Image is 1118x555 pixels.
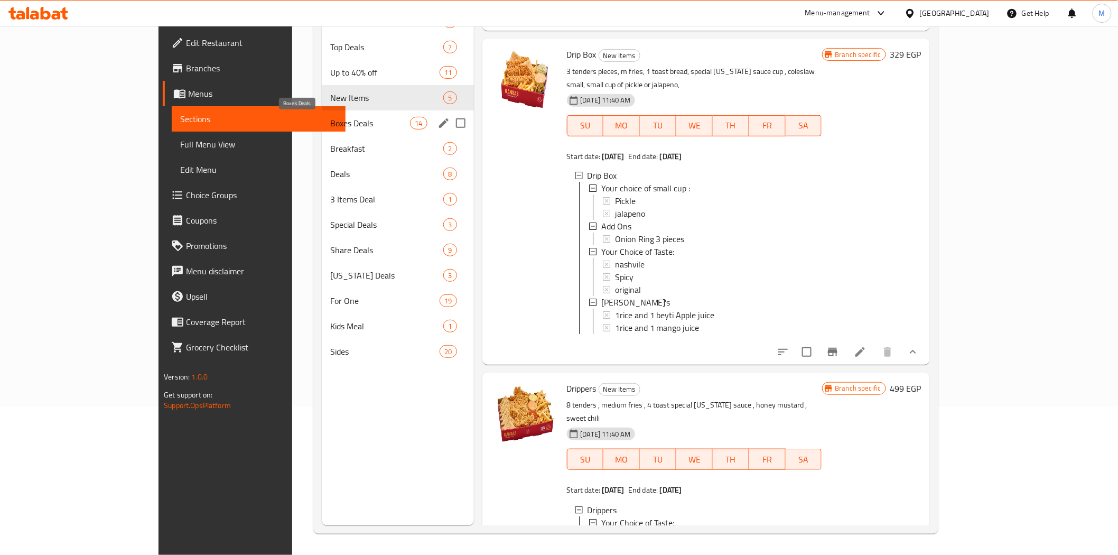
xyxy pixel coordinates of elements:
span: Menus [188,87,337,100]
span: New Items [599,50,640,62]
div: items [443,91,456,104]
div: items [443,244,456,256]
span: Drip Box [588,169,617,182]
span: End date: [628,150,658,163]
div: items [443,218,456,231]
span: Onion Ring 3 pieces [615,233,685,245]
div: items [440,345,456,358]
div: For One19 [322,288,474,313]
div: Share Deals9 [322,237,474,263]
span: 3 [444,271,456,281]
span: Pickle [615,195,636,207]
span: Choice Groups [186,189,337,201]
a: Menu disclaimer [163,258,345,284]
div: Kids Meal1 [322,313,474,339]
span: Upsell [186,290,337,303]
b: [DATE] [660,150,682,163]
button: FR [749,115,786,136]
span: TH [717,118,745,133]
span: FR [753,452,781,467]
span: [DATE] 11:40 AM [576,429,635,439]
span: 9 [444,245,456,255]
span: M [1099,7,1105,19]
span: Branch specific [831,50,886,60]
p: 8 tenders , medium fries , 4 toast special [US_STATE] sauce , honey mustard , sweet chili [567,399,822,425]
h6: 329 EGP [890,47,921,62]
span: Edit Restaurant [186,36,337,49]
span: TH [717,452,745,467]
a: Choice Groups [163,182,345,208]
span: TU [644,452,672,467]
div: items [440,66,456,79]
span: Branches [186,62,337,75]
div: Up to 40% off11 [322,60,474,85]
div: Sides20 [322,339,474,364]
a: Grocery Checklist [163,335,345,360]
span: 5 [444,93,456,103]
span: Select to update [796,341,818,363]
span: Promotions [186,239,337,252]
span: Boxes Deals [330,117,410,129]
div: New Items [599,383,640,396]
a: Upsell [163,284,345,309]
span: Branch specific [831,383,886,393]
a: Coverage Report [163,309,345,335]
span: Your Choice of Taste: [601,516,675,529]
span: [PERSON_NAME]'s [601,296,670,309]
span: New Items [330,91,444,104]
span: SA [790,118,818,133]
div: items [443,168,456,180]
button: Branch-specific-item [820,339,845,365]
span: 8 [444,169,456,179]
p: 3 tenders pieces, m fries, 1 toast bread, special [US_STATE] sauce cup , coleslaw small, small cu... [567,65,822,91]
button: WE [676,449,713,470]
span: Top Deals [330,41,444,53]
span: Up to 40% off [330,66,440,79]
a: Branches [163,55,345,81]
span: Sides [330,345,440,358]
span: Start date: [567,483,601,497]
button: WE [676,115,713,136]
span: Version: [164,370,190,384]
span: 11 [440,68,456,78]
span: Grocery Checklist [186,341,337,354]
div: Top Deals7 [322,34,474,60]
span: Special Deals [330,218,444,231]
span: 1.0.0 [192,370,208,384]
button: TH [713,115,749,136]
button: sort-choices [770,339,796,365]
div: New Items [599,49,640,62]
button: SA [786,449,822,470]
a: Support.OpsPlatform [164,399,231,412]
span: Sections [180,113,337,125]
div: items [443,142,456,155]
svg: Show Choices [907,346,919,358]
span: Breakfast [330,142,444,155]
span: SU [572,452,600,467]
span: Share Deals [330,244,444,256]
span: WE [681,118,709,133]
span: Get support on: [164,388,212,402]
button: SU [567,115,604,136]
div: Menu-management [805,7,870,20]
span: End date: [628,483,658,497]
span: SU [572,118,600,133]
div: items [410,117,427,129]
span: Edit Menu [180,163,337,176]
span: Full Menu View [180,138,337,151]
span: Drippers [567,381,597,396]
span: 14 [411,118,426,128]
div: Deals8 [322,161,474,187]
a: Edit Menu [172,157,345,182]
span: MO [608,118,636,133]
div: Breakfast2 [322,136,474,161]
span: Start date: [567,150,601,163]
a: Edit Restaurant [163,30,345,55]
a: Edit menu item [854,346,867,358]
span: 7 [444,42,456,52]
div: [GEOGRAPHIC_DATA] [920,7,990,19]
